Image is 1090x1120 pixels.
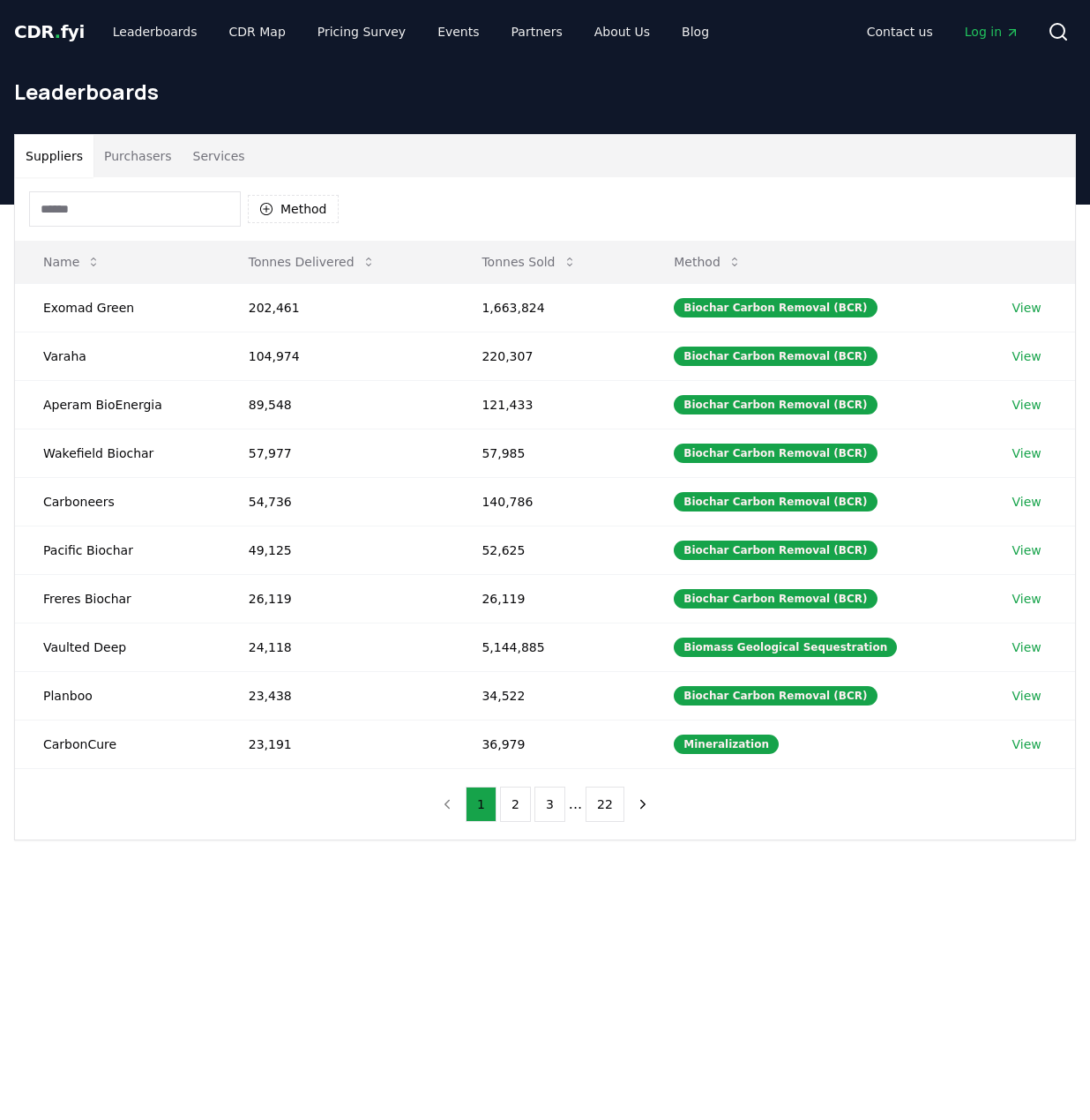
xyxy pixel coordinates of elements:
[1012,735,1041,753] a: View
[674,638,897,657] div: Biomass Geological Sequestration
[1012,590,1041,608] a: View
[668,16,723,48] a: Blog
[15,380,220,429] td: Aperam BioEnergia
[15,720,220,768] td: CarbonCure
[215,16,300,48] a: CDR Map
[99,16,212,48] a: Leaderboards
[453,332,646,380] td: 220,307
[1012,687,1041,705] a: View
[660,244,756,280] button: Method
[453,380,646,429] td: 121,433
[15,671,220,720] td: Planboo
[453,526,646,574] td: 52,625
[674,735,779,754] div: Mineralization
[15,574,220,623] td: Freres Biochar
[183,135,256,177] button: Services
[220,380,454,429] td: 89,548
[569,794,582,815] li: ...
[55,21,61,42] span: .
[1012,444,1041,462] a: View
[248,195,339,223] button: Method
[674,347,877,366] div: Biochar Carbon Removal (BCR)
[453,671,646,720] td: 34,522
[500,787,531,822] button: 2
[965,23,1019,41] span: Log in
[220,477,454,526] td: 54,736
[586,787,624,822] button: 22
[235,244,390,280] button: Tonnes Delivered
[15,429,220,477] td: Wakefield Biochar
[1012,638,1041,656] a: View
[466,787,496,822] button: 1
[674,444,877,463] div: Biochar Carbon Removal (BCR)
[453,283,646,332] td: 1,663,824
[628,787,658,822] button: next page
[15,135,93,177] button: Suppliers
[220,574,454,623] td: 26,119
[15,283,220,332] td: Exomad Green
[534,787,565,822] button: 3
[674,395,877,414] div: Biochar Carbon Removal (BCR)
[1012,347,1041,365] a: View
[1012,299,1041,317] a: View
[497,16,577,48] a: Partners
[453,574,646,623] td: 26,119
[580,16,664,48] a: About Us
[29,244,115,280] button: Name
[220,429,454,477] td: 57,977
[674,686,877,706] div: Biochar Carbon Removal (BCR)
[220,526,454,574] td: 49,125
[853,16,1034,48] nav: Main
[15,526,220,574] td: Pacific Biochar
[14,21,85,42] span: CDR fyi
[220,671,454,720] td: 23,438
[15,477,220,526] td: Carboneers
[14,19,85,44] a: CDR.fyi
[93,135,183,177] button: Purchasers
[853,16,947,48] a: Contact us
[453,720,646,768] td: 36,979
[467,244,590,280] button: Tonnes Sold
[674,541,877,560] div: Biochar Carbon Removal (BCR)
[220,623,454,671] td: 24,118
[951,16,1034,48] a: Log in
[453,429,646,477] td: 57,985
[453,477,646,526] td: 140,786
[423,16,493,48] a: Events
[15,623,220,671] td: Vaulted Deep
[1012,493,1041,511] a: View
[15,332,220,380] td: Varaha
[674,492,877,511] div: Biochar Carbon Removal (BCR)
[220,283,454,332] td: 202,461
[453,623,646,671] td: 5,144,885
[220,332,454,380] td: 104,974
[14,78,1076,106] h1: Leaderboards
[1012,541,1041,559] a: View
[674,298,877,317] div: Biochar Carbon Removal (BCR)
[674,589,877,609] div: Biochar Carbon Removal (BCR)
[1012,396,1041,414] a: View
[220,720,454,768] td: 23,191
[99,16,723,48] nav: Main
[303,16,420,48] a: Pricing Survey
